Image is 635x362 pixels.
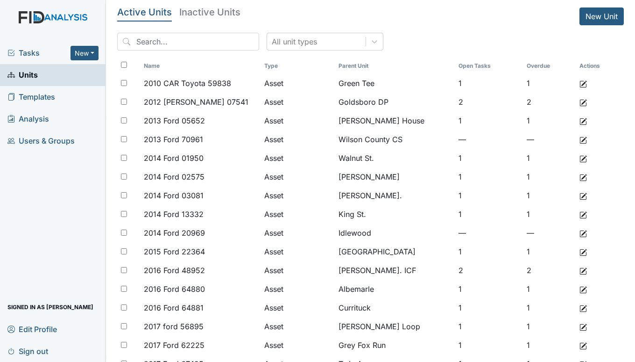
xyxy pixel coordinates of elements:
td: 1 [455,149,523,167]
td: — [523,224,576,242]
span: Units [7,68,38,82]
div: All unit types [272,36,317,47]
td: 1 [455,111,523,130]
td: Idlewood [335,224,455,242]
td: 2 [455,261,523,280]
td: 1 [455,205,523,224]
span: 2015 Ford 22364 [144,246,205,257]
td: Green Tee [335,74,455,93]
td: [PERSON_NAME]. ICF [335,261,455,280]
td: 1 [523,167,576,186]
td: Asset [261,224,335,242]
td: Asset [261,111,335,130]
td: 1 [523,74,576,93]
td: Asset [261,298,335,317]
td: Asset [261,167,335,186]
td: [PERSON_NAME] Loop [335,317,455,336]
td: 2 [523,93,576,111]
span: 2014 Ford 03081 [144,190,204,201]
td: 1 [455,186,523,205]
th: Toggle SortBy [261,58,335,74]
td: 1 [455,242,523,261]
td: 1 [455,74,523,93]
th: Toggle SortBy [140,58,260,74]
td: Asset [261,93,335,111]
td: 1 [523,186,576,205]
td: 1 [523,242,576,261]
td: 1 [455,280,523,298]
h5: Active Units [117,7,172,17]
span: 2013 Ford 05652 [144,115,205,126]
td: Albemarle [335,280,455,298]
td: 1 [523,317,576,336]
td: Asset [261,280,335,298]
input: Toggle All Rows Selected [121,62,127,68]
td: [PERSON_NAME] House [335,111,455,130]
span: 2014 Ford 02575 [144,171,205,182]
span: 2016 Ford 64880 [144,283,205,295]
button: New [71,46,99,60]
input: Search... [117,33,259,51]
span: Templates [7,90,55,104]
td: Asset [261,336,335,355]
th: Toggle SortBy [523,58,576,74]
td: 2 [523,261,576,280]
td: 1 [523,280,576,298]
td: Asset [261,186,335,205]
td: Asset [261,205,335,224]
a: New Unit [579,7,624,25]
span: 2016 Ford 48952 [144,265,205,276]
td: Currituck [335,298,455,317]
span: 2016 Ford 64881 [144,302,204,313]
td: Asset [261,242,335,261]
span: Sign out [7,344,48,358]
td: 1 [523,205,576,224]
td: — [523,130,576,149]
span: 2012 [PERSON_NAME] 07541 [144,96,248,108]
th: Actions [576,58,622,74]
th: Toggle SortBy [455,58,523,74]
a: Tasks [7,47,71,58]
span: Signed in as [PERSON_NAME] [7,300,93,314]
td: [PERSON_NAME]. [335,186,455,205]
td: Asset [261,317,335,336]
span: 2010 CAR Toyota 59838 [144,78,231,89]
span: 2014 Ford 20969 [144,227,205,239]
span: 2014 Ford 13332 [144,209,204,220]
td: 1 [523,149,576,167]
span: 2014 Ford 01950 [144,152,204,164]
td: — [455,224,523,242]
td: 2 [455,93,523,111]
td: Grey Fox Run [335,336,455,355]
span: Analysis [7,112,49,126]
th: Toggle SortBy [335,58,455,74]
h5: Inactive Units [179,7,240,17]
span: 2017 Ford 62225 [144,340,205,351]
td: — [455,130,523,149]
td: 1 [455,336,523,355]
span: Edit Profile [7,322,57,336]
td: Wilson County CS [335,130,455,149]
td: 1 [523,336,576,355]
td: [PERSON_NAME] [335,167,455,186]
span: Users & Groups [7,134,75,148]
td: Walnut St. [335,149,455,167]
td: 1 [523,298,576,317]
td: [GEOGRAPHIC_DATA] [335,242,455,261]
td: 1 [455,167,523,186]
td: Asset [261,74,335,93]
td: King St. [335,205,455,224]
td: Asset [261,261,335,280]
td: Asset [261,149,335,167]
span: 2013 Ford 70961 [144,134,203,145]
td: 1 [455,298,523,317]
td: 1 [455,317,523,336]
td: 1 [523,111,576,130]
td: Asset [261,130,335,149]
span: 2017 ford 56895 [144,321,204,332]
td: Goldsboro DP [335,93,455,111]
